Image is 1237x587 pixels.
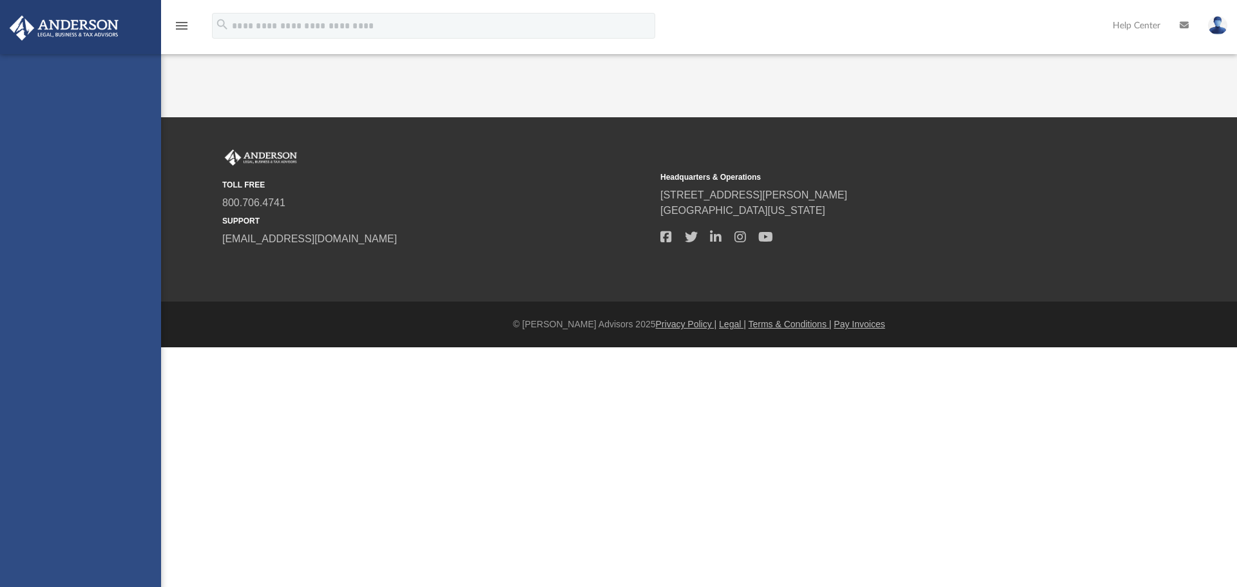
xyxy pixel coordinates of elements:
a: menu [174,24,189,34]
a: Pay Invoices [834,319,885,329]
i: menu [174,18,189,34]
small: TOLL FREE [222,179,651,191]
a: Privacy Policy | [656,319,717,329]
a: Legal | [719,319,746,329]
a: Terms & Conditions | [749,319,832,329]
a: [STREET_ADDRESS][PERSON_NAME] [660,189,847,200]
a: [GEOGRAPHIC_DATA][US_STATE] [660,205,825,216]
img: Anderson Advisors Platinum Portal [222,149,300,166]
small: SUPPORT [222,215,651,227]
a: [EMAIL_ADDRESS][DOMAIN_NAME] [222,233,397,244]
div: © [PERSON_NAME] Advisors 2025 [161,318,1237,331]
img: Anderson Advisors Platinum Portal [6,15,122,41]
small: Headquarters & Operations [660,171,1089,183]
img: User Pic [1208,16,1227,35]
i: search [215,17,229,32]
a: 800.706.4741 [222,197,285,208]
